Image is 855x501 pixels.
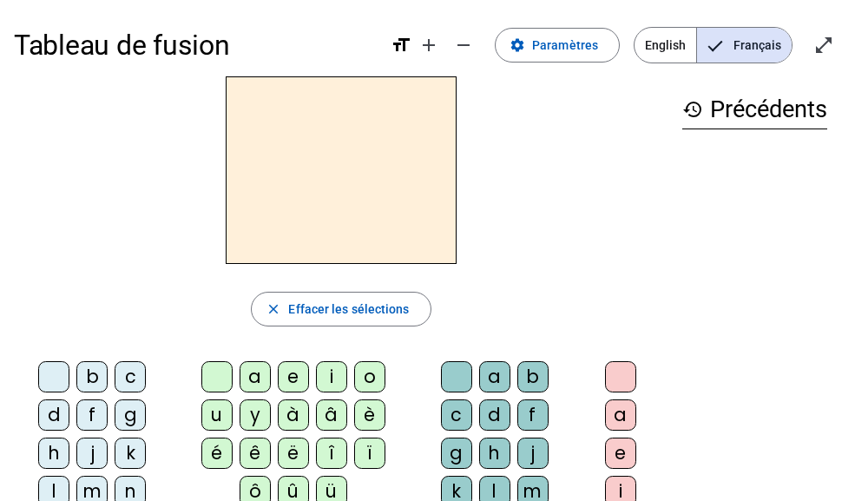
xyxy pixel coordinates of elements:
div: h [479,438,510,469]
h3: Précédents [682,90,827,129]
div: h [38,438,69,469]
div: à [278,399,309,431]
div: ê [240,438,271,469]
div: i [316,361,347,392]
div: a [605,399,636,431]
mat-icon: format_size [391,35,411,56]
mat-icon: open_in_full [813,35,834,56]
button: Effacer les sélections [251,292,431,326]
div: f [517,399,549,431]
mat-icon: add [418,35,439,56]
div: d [479,399,510,431]
div: ë [278,438,309,469]
div: a [240,361,271,392]
div: b [517,361,549,392]
div: â [316,399,347,431]
div: g [441,438,472,469]
div: k [115,438,146,469]
div: y [240,399,271,431]
button: Diminuer la taille de la police [446,28,481,63]
div: c [115,361,146,392]
div: e [605,438,636,469]
div: j [517,438,549,469]
mat-icon: remove [453,35,474,56]
span: Effacer les sélections [288,299,409,320]
button: Entrer en plein écran [806,28,841,63]
div: j [76,438,108,469]
div: ï [354,438,385,469]
mat-button-toggle-group: Language selection [634,27,793,63]
div: é [201,438,233,469]
span: English [635,28,696,63]
span: Paramètres [532,35,598,56]
button: Paramètres [495,28,620,63]
div: o [354,361,385,392]
div: è [354,399,385,431]
div: g [115,399,146,431]
div: î [316,438,347,469]
div: e [278,361,309,392]
div: c [441,399,472,431]
button: Augmenter la taille de la police [411,28,446,63]
div: b [76,361,108,392]
div: u [201,399,233,431]
mat-icon: close [266,301,281,317]
mat-icon: settings [510,37,525,53]
span: Français [697,28,792,63]
mat-icon: history [682,99,703,120]
div: a [479,361,510,392]
div: d [38,399,69,431]
div: f [76,399,108,431]
h1: Tableau de fusion [14,17,377,73]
